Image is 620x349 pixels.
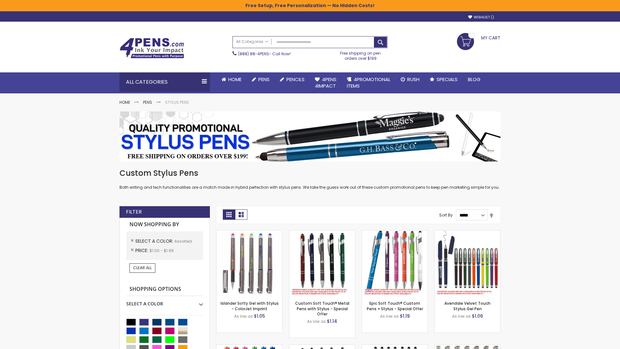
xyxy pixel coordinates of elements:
[143,100,152,105] a: Pens
[334,48,388,61] div: Free shipping on pen orders over $199
[407,76,419,83] span: Rush
[234,313,253,319] span: As low as
[119,38,184,58] img: 4Pens Custom Pens and Promotional Products
[327,318,337,324] span: $1.14
[347,76,390,89] span: 4PROMOTIONAL ITEMS
[238,51,269,57] a: (888) 88-4PENS
[223,209,235,220] strong: Grid
[217,230,282,236] a: Islander Softy Gel with Stylus - ColorJet Imprint-Assorted
[472,313,483,319] span: $1.06
[310,72,342,93] a: 4Pens4impact
[119,72,210,92] div: All Categories
[435,230,500,296] img: Avendale Velvet Touch Stylus Gel Pen-Assorted
[425,72,463,87] a: Specials
[126,208,142,216] strong: Filter
[135,238,174,244] span: Select A Color
[228,76,242,83] span: Home
[238,51,291,57] span: - Call Now!
[396,72,425,87] a: Rush
[468,15,494,20] a: Wishlist
[435,230,500,236] a: Avendale Velvet Touch Stylus Gel Pen-Assorted
[452,313,471,319] span: As low as
[362,230,428,236] a: 4P-MS8B-Assorted
[150,248,174,253] span: $1.00 - $1.99
[119,168,501,178] h1: Custom Stylus Pens
[126,218,203,231] strong: Now Shopping by
[126,282,203,296] strong: Shopping Options
[233,37,272,47] a: All Categories
[289,230,355,296] img: Custom Soft Touch® Metal Pens with Stylus-Assorted
[119,111,501,162] img: Stylus Pens
[307,319,326,324] span: As low as
[135,247,150,254] span: Price
[254,313,265,319] span: $1.05
[380,313,399,319] span: As low as
[216,72,247,87] a: Home
[133,265,152,270] span: Clear All
[444,301,491,311] a: Avendale Velvet Touch Stylus Gel Pen
[129,263,155,272] a: Clear All
[165,100,189,105] strong: Stylus Pens
[315,76,336,89] span: 4Pens 4impact
[367,301,423,311] a: Epic Soft Touch® Custom Pens + Stylus - Special Offer
[119,168,501,190] div: Both writing and tech functionalities are a match made in hybrid perfection with stylus pens. We ...
[217,230,282,296] img: Islander Softy Gel with Stylus - ColorJet Imprint-Assorted
[286,76,305,83] span: Pencils
[468,76,480,83] span: Blog
[342,72,396,93] a: 4PROMOTIONALITEMS
[400,313,410,319] span: $1.19
[362,230,428,296] img: 4P-MS8B-Assorted
[437,76,458,83] span: Specials
[236,39,268,44] span: All Categories
[174,238,192,244] span: Assorted
[275,72,310,87] a: Pencils
[221,301,279,311] a: Islander Softy Gel with Stylus - ColorJet Imprint
[126,296,203,307] div: Select A Color
[463,72,486,87] a: Blog
[119,100,130,105] a: Home
[295,301,349,316] a: Custom Soft Touch® Metal Pens with Stylus - Special Offer
[258,76,270,83] span: Pens
[247,72,275,87] a: Pens
[439,212,453,218] label: Sort By
[289,230,355,236] a: Custom Soft Touch® Metal Pens with Stylus-Assorted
